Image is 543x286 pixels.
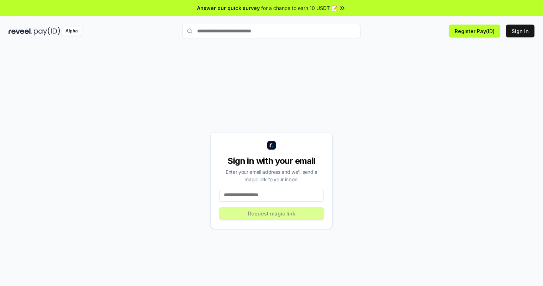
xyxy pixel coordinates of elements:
div: Sign in with your email [219,155,324,167]
button: Sign In [506,25,534,37]
div: Alpha [62,27,81,36]
span: Answer our quick survey [197,4,260,12]
button: Register Pay(ID) [449,25,500,37]
img: reveel_dark [9,27,32,36]
img: logo_small [267,141,276,150]
img: pay_id [34,27,60,36]
div: Enter your email address and we’ll send a magic link to your inbox. [219,168,324,183]
span: for a chance to earn 10 USDT 📝 [261,4,337,12]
